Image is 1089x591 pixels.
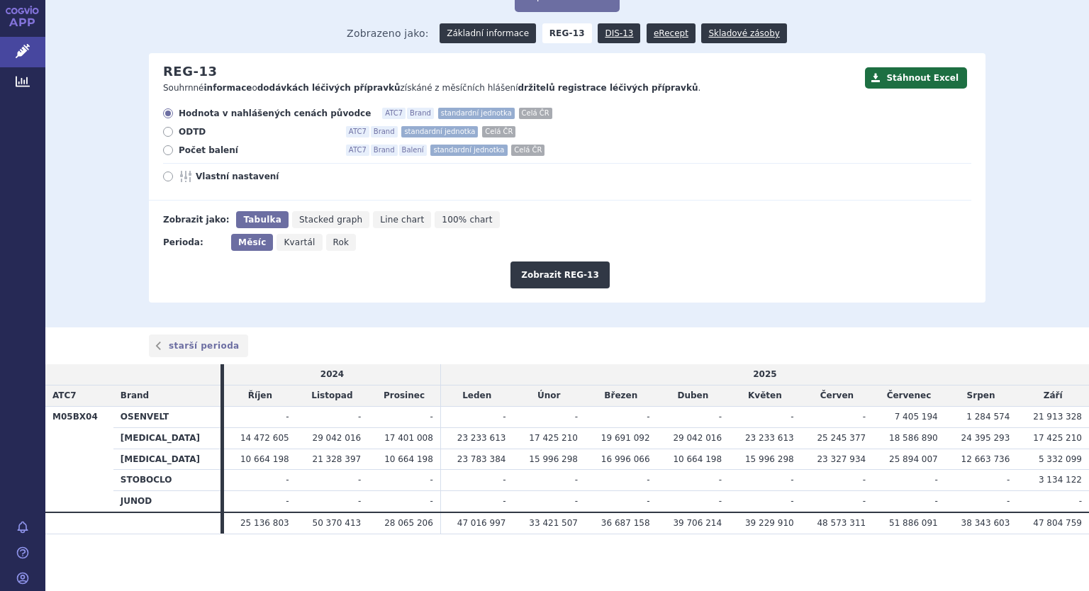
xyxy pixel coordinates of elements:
[673,518,722,528] span: 39 706 214
[889,454,938,464] span: 25 894 007
[729,385,801,407] td: Květen
[179,145,335,156] span: Počet balení
[457,518,506,528] span: 47 016 997
[863,496,866,506] span: -
[863,412,866,422] span: -
[121,390,149,400] span: Brand
[438,108,515,119] span: standardní jednotka
[601,433,650,443] span: 19 691 092
[513,385,585,407] td: Únor
[371,126,398,137] span: Brand
[333,237,350,247] span: Rok
[719,475,722,485] span: -
[442,215,492,225] span: 100% chart
[966,412,1010,422] span: 1 284 574
[745,433,794,443] span: 23 233 613
[1007,475,1010,485] span: -
[179,126,335,137] span: ODTD
[430,412,433,422] span: -
[113,449,220,470] th: [MEDICAL_DATA]
[719,412,722,422] span: -
[529,518,578,528] span: 33 421 507
[673,454,722,464] span: 10 664 198
[1007,496,1010,506] span: -
[945,385,1017,407] td: Srpen
[575,475,578,485] span: -
[575,496,578,506] span: -
[673,433,722,443] span: 29 042 016
[934,475,937,485] span: -
[961,518,1010,528] span: 38 343 603
[45,406,113,512] th: M05BX04
[791,496,793,506] span: -
[113,491,220,512] th: JUNOD
[889,433,938,443] span: 18 586 890
[313,454,362,464] span: 21 328 397
[407,108,434,119] span: Brand
[371,145,398,156] span: Brand
[542,23,592,43] strong: REG-13
[817,454,866,464] span: 23 327 934
[601,518,650,528] span: 36 687 158
[224,385,296,407] td: Říjen
[163,64,217,79] h2: REG-13
[457,454,506,464] span: 23 783 384
[457,433,506,443] span: 23 233 613
[163,211,229,228] div: Zobrazit jako:
[286,475,289,485] span: -
[518,83,698,93] strong: držitelů registrace léčivých přípravků
[1079,496,1082,506] span: -
[511,145,544,156] span: Celá ČR
[745,454,794,464] span: 15 996 298
[52,390,77,400] span: ATC7
[286,496,289,506] span: -
[719,496,722,506] span: -
[179,108,371,119] span: Hodnota v nahlášených cenách původce
[163,82,858,94] p: Souhrnné o získáné z měsíčních hlášení .
[384,518,433,528] span: 28 065 206
[647,412,649,422] span: -
[384,454,433,464] span: 10 664 198
[346,145,369,156] span: ATC7
[149,334,248,357] a: starší perioda
[1017,385,1089,407] td: Září
[817,518,866,528] span: 48 573 311
[791,475,793,485] span: -
[817,433,866,443] span: 25 245 377
[299,215,362,225] span: Stacked graph
[240,518,289,528] span: 25 136 803
[503,412,506,422] span: -
[286,412,289,422] span: -
[801,385,873,407] td: Červen
[1039,475,1082,485] span: 3 134 122
[347,23,429,43] span: Zobrazeno jako:
[163,234,224,251] div: Perioda:
[440,364,1089,385] td: 2025
[873,385,945,407] td: Červenec
[503,496,506,506] span: -
[243,215,281,225] span: Tabulka
[224,364,440,385] td: 2024
[647,496,649,506] span: -
[313,433,362,443] span: 29 042 016
[358,496,361,506] span: -
[745,518,794,528] span: 39 229 910
[863,475,866,485] span: -
[399,145,427,156] span: Balení
[346,126,369,137] span: ATC7
[895,412,938,422] span: 7 405 194
[380,215,424,225] span: Line chart
[865,67,967,89] button: Stáhnout Excel
[585,385,657,407] td: Březen
[196,171,352,182] span: Vlastní nastavení
[934,496,937,506] span: -
[961,433,1010,443] span: 24 395 293
[1033,518,1082,528] span: 47 804 759
[598,23,640,43] a: DIS-13
[482,126,515,137] span: Celá ČR
[647,23,696,43] a: eRecept
[889,518,938,528] span: 51 886 091
[519,108,552,119] span: Celá ČR
[430,145,507,156] span: standardní jednotka
[257,83,401,93] strong: dodávkách léčivých přípravků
